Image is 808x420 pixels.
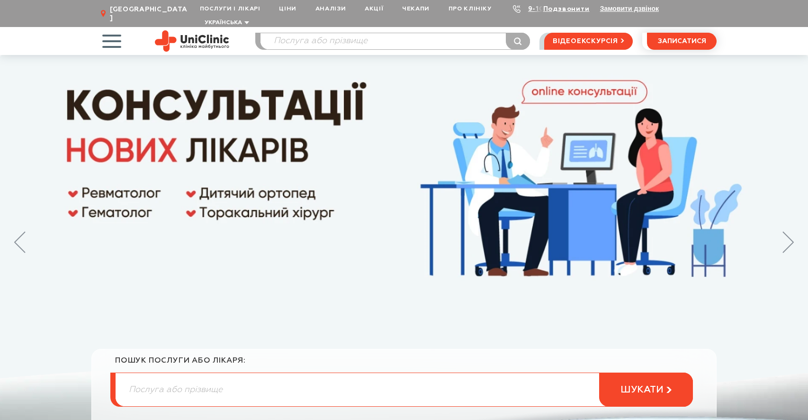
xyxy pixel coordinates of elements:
span: [GEOGRAPHIC_DATA] [110,5,190,22]
button: Замовити дзвінок [600,5,659,12]
span: записатися [658,38,706,45]
input: Послуга або прізвище [116,373,692,406]
a: Подзвонити [543,6,590,12]
span: шукати [620,384,664,396]
a: відеоекскурсія [544,33,633,50]
button: записатися [647,33,717,50]
img: Uniclinic [155,30,229,52]
span: відеоекскурсія [553,33,618,49]
button: шукати [599,373,693,407]
button: Українська [202,19,249,27]
div: пошук послуги або лікаря: [115,356,693,373]
input: Послуга або прізвище [260,33,530,49]
span: Українська [205,20,242,26]
a: 9-103 [528,6,549,12]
